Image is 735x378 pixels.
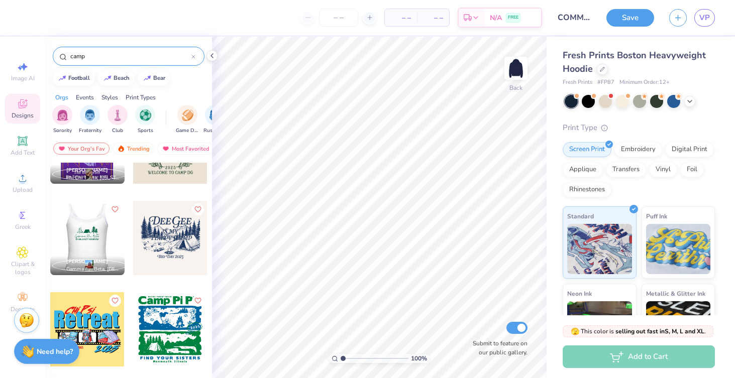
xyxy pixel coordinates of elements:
[135,105,155,135] div: filter for Sports
[563,162,603,177] div: Applique
[98,71,134,86] button: beach
[117,145,125,152] img: trending.gif
[571,327,706,336] span: This color is .
[646,288,705,299] span: Metallic & Glitter Ink
[614,142,662,157] div: Embroidery
[203,127,227,135] span: Rush & Bid
[84,109,95,121] img: Fraternity Image
[53,127,72,135] span: Sorority
[53,143,110,155] div: Your Org's Fav
[563,49,706,75] span: Fresh Prints Boston Heavyweight Hoodie
[665,142,714,157] div: Digital Print
[567,288,592,299] span: Neon Ink
[563,142,611,157] div: Screen Print
[140,109,151,121] img: Sports Image
[126,93,156,102] div: Print Types
[563,78,592,87] span: Fresh Prints
[58,75,66,81] img: trend_line.gif
[55,93,68,102] div: Orgs
[11,305,35,313] span: Decorate
[391,13,411,23] span: – –
[112,109,123,121] img: Club Image
[37,347,73,356] strong: Need help?
[606,9,654,27] button: Save
[109,203,121,215] button: Like
[615,327,704,335] strong: selling out fast in S, M, L and XL
[649,162,677,177] div: Vinyl
[112,127,123,135] span: Club
[52,105,72,135] div: filter for Sorority
[567,211,594,221] span: Standard
[157,143,214,155] div: Most Favorited
[571,327,579,336] span: 🫣
[423,13,443,23] span: – –
[563,122,715,134] div: Print Type
[567,301,632,351] img: Neon Ink
[108,105,128,135] div: filter for Club
[66,266,121,273] span: Gamma Phi Beta, [GEOGRAPHIC_DATA][US_STATE]
[12,111,34,119] span: Designs
[567,224,632,274] img: Standard
[619,78,670,87] span: Minimum Order: 12 +
[79,105,101,135] div: filter for Fraternity
[101,93,118,102] div: Styles
[203,105,227,135] button: filter button
[162,145,170,152] img: most_fav.gif
[109,295,121,307] button: Like
[192,295,204,307] button: Like
[53,71,94,86] button: football
[176,127,199,135] span: Game Day
[57,109,68,121] img: Sorority Image
[143,75,151,81] img: trend_line.gif
[69,51,191,61] input: Try "Alpha"
[467,339,528,357] label: Submit to feature on our public gallery.
[135,105,155,135] button: filter button
[66,174,121,182] span: Phi Chi Theta, [US_STATE][GEOGRAPHIC_DATA]
[490,13,502,23] span: N/A
[52,105,72,135] button: filter button
[114,75,130,81] div: beach
[103,75,112,81] img: trend_line.gif
[699,12,710,24] span: VP
[319,9,358,27] input: – –
[563,182,611,197] div: Rhinestones
[138,71,170,86] button: bear
[58,145,66,152] img: most_fav.gif
[506,58,526,78] img: Back
[79,105,101,135] button: filter button
[76,93,94,102] div: Events
[68,75,90,81] div: football
[411,354,427,363] span: 100 %
[138,127,153,135] span: Sports
[550,8,599,28] input: Untitled Design
[108,105,128,135] button: filter button
[66,167,108,174] span: [PERSON_NAME]
[66,258,108,265] span: [PERSON_NAME]
[203,105,227,135] div: filter for Rush & Bid
[15,223,31,231] span: Greek
[11,74,35,82] span: Image AI
[694,9,715,27] a: VP
[508,14,518,21] span: FREE
[606,162,646,177] div: Transfers
[176,105,199,135] button: filter button
[209,109,221,121] img: Rush & Bid Image
[646,301,711,351] img: Metallic & Glitter Ink
[13,186,33,194] span: Upload
[79,127,101,135] span: Fraternity
[597,78,614,87] span: # FP87
[153,75,165,81] div: bear
[646,224,711,274] img: Puff Ink
[192,203,204,215] button: Like
[680,162,704,177] div: Foil
[113,143,154,155] div: Trending
[5,260,40,276] span: Clipart & logos
[509,83,522,92] div: Back
[176,105,199,135] div: filter for Game Day
[182,109,193,121] img: Game Day Image
[11,149,35,157] span: Add Text
[646,211,667,221] span: Puff Ink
